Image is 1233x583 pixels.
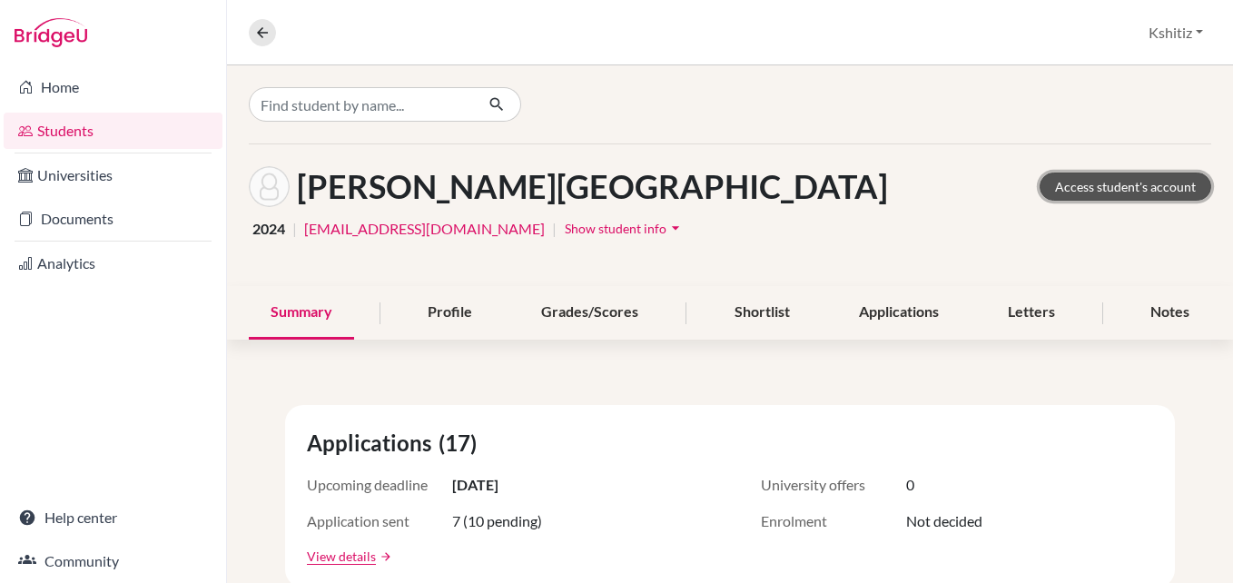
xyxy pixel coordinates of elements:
a: [EMAIL_ADDRESS][DOMAIN_NAME] [304,218,545,240]
span: Applications [307,427,439,459]
h1: [PERSON_NAME][GEOGRAPHIC_DATA] [297,167,888,206]
a: Students [4,113,222,149]
div: Profile [406,286,494,340]
div: Shortlist [713,286,812,340]
div: Letters [986,286,1077,340]
a: View details [307,547,376,566]
span: 7 (10 pending) [452,510,542,532]
div: Grades/Scores [519,286,660,340]
button: Kshitiz [1140,15,1211,50]
input: Find student by name... [249,87,474,122]
span: | [292,218,297,240]
a: Access student's account [1040,173,1211,201]
span: 0 [906,474,914,496]
a: Help center [4,499,222,536]
a: Community [4,543,222,579]
span: Show student info [565,221,666,236]
a: Home [4,69,222,105]
img: Bridge-U [15,18,87,47]
a: Analytics [4,245,222,282]
img: Istuti Khadka's avatar [249,166,290,207]
span: | [552,218,557,240]
span: University offers [761,474,906,496]
span: 2024 [252,218,285,240]
span: Application sent [307,510,452,532]
a: Universities [4,157,222,193]
div: Summary [249,286,354,340]
span: Not decided [906,510,982,532]
span: Enrolment [761,510,906,532]
div: Applications [837,286,961,340]
button: Show student infoarrow_drop_down [564,214,686,242]
a: Documents [4,201,222,237]
span: [DATE] [452,474,498,496]
span: (17) [439,427,484,459]
div: Notes [1129,286,1211,340]
span: Upcoming deadline [307,474,452,496]
i: arrow_drop_down [666,219,685,237]
a: arrow_forward [376,550,392,563]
